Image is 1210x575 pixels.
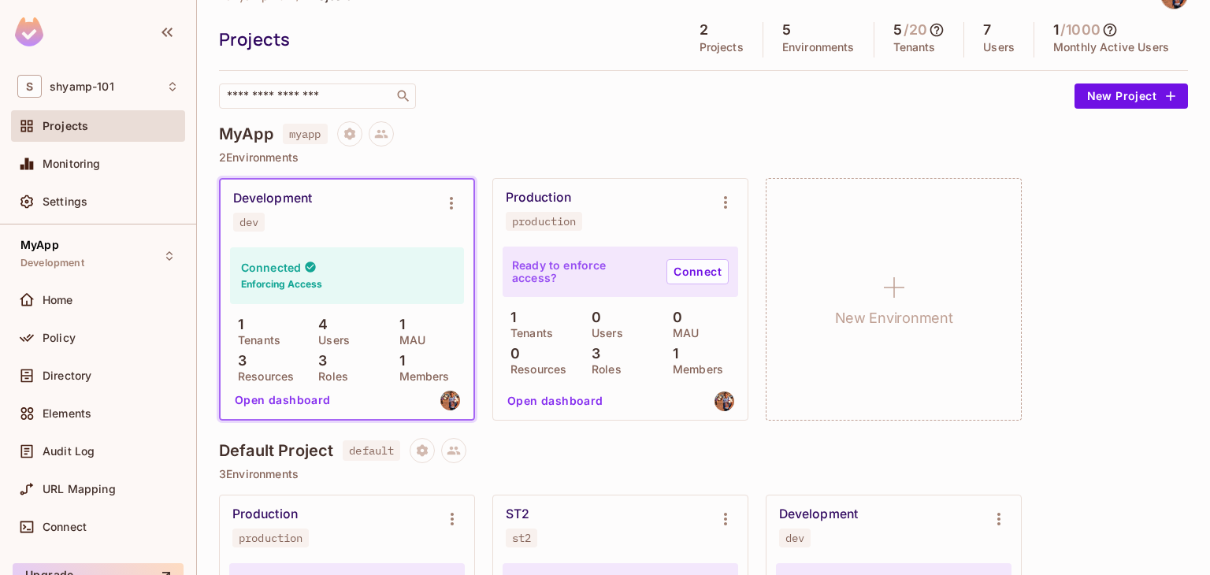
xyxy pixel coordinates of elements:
p: Roles [310,370,348,383]
p: Projects [700,41,744,54]
p: Tenants [230,334,280,347]
img: developer.shyampareek@gmail.com [440,391,460,410]
div: dev [785,532,804,544]
p: Members [392,370,450,383]
p: Tenants [893,41,936,54]
p: Monthly Active Users [1053,41,1169,54]
button: Environment settings [710,503,741,535]
div: ST2 [506,506,529,522]
span: Home [43,294,73,306]
p: 3 [230,353,247,369]
span: myapp [283,124,328,144]
button: New Project [1075,83,1188,109]
p: Users [983,41,1015,54]
p: 1 [392,353,405,369]
button: Environment settings [436,187,467,219]
div: Development [779,506,858,522]
span: Project settings [337,129,362,144]
button: Environment settings [983,503,1015,535]
h5: 5 [893,22,902,38]
p: 0 [665,310,682,325]
button: Environment settings [710,187,741,218]
div: production [512,215,576,228]
span: Settings [43,195,87,208]
div: Development [233,191,312,206]
span: Development [20,257,84,269]
p: Environments [782,41,855,54]
h4: MyApp [219,124,273,143]
p: 0 [584,310,601,325]
span: default [343,440,400,461]
h5: 2 [700,22,708,38]
p: Resources [230,370,294,383]
p: Users [310,334,350,347]
span: Project settings [410,446,435,461]
span: Connect [43,521,87,533]
p: 3 [584,346,600,362]
p: 3 Environments [219,468,1188,480]
p: MAU [665,327,699,339]
h5: / 1000 [1060,22,1101,38]
p: 0 [503,346,520,362]
h4: Connected [241,260,301,275]
div: production [239,532,302,544]
h5: / 20 [904,22,927,38]
div: st2 [512,532,531,544]
p: 3 [310,353,327,369]
p: 1 [392,317,405,332]
h1: New Environment [835,306,953,330]
p: 2 Environments [219,151,1188,164]
button: Environment settings [436,503,468,535]
span: Workspace: shyamp-101 [50,80,114,93]
h6: Enforcing Access [241,277,322,291]
p: Ready to enforce access? [512,259,654,284]
h5: 7 [983,22,991,38]
button: Open dashboard [228,388,337,413]
p: Members [665,363,723,376]
p: MAU [392,334,425,347]
span: S [17,75,42,98]
div: Production [506,190,571,206]
img: SReyMgAAAABJRU5ErkJggg== [15,17,43,46]
div: dev [239,216,258,228]
div: Projects [219,28,673,51]
span: Policy [43,332,76,344]
h5: 1 [1053,22,1059,38]
p: Users [584,327,623,339]
div: Production [232,506,298,522]
p: Resources [503,363,566,376]
span: URL Mapping [43,483,116,495]
img: developer.shyampareek@gmail.com [714,391,734,411]
p: 4 [310,317,328,332]
h5: 5 [782,22,791,38]
span: Monitoring [43,158,101,170]
span: Elements [43,407,91,420]
a: Connect [666,259,729,284]
span: Directory [43,369,91,382]
p: Tenants [503,327,553,339]
span: MyApp [20,239,59,251]
p: Roles [584,363,622,376]
span: Audit Log [43,445,95,458]
p: 1 [665,346,678,362]
p: 1 [230,317,243,332]
button: Open dashboard [501,388,610,414]
h4: Default Project [219,441,333,460]
span: Projects [43,120,88,132]
p: 1 [503,310,516,325]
